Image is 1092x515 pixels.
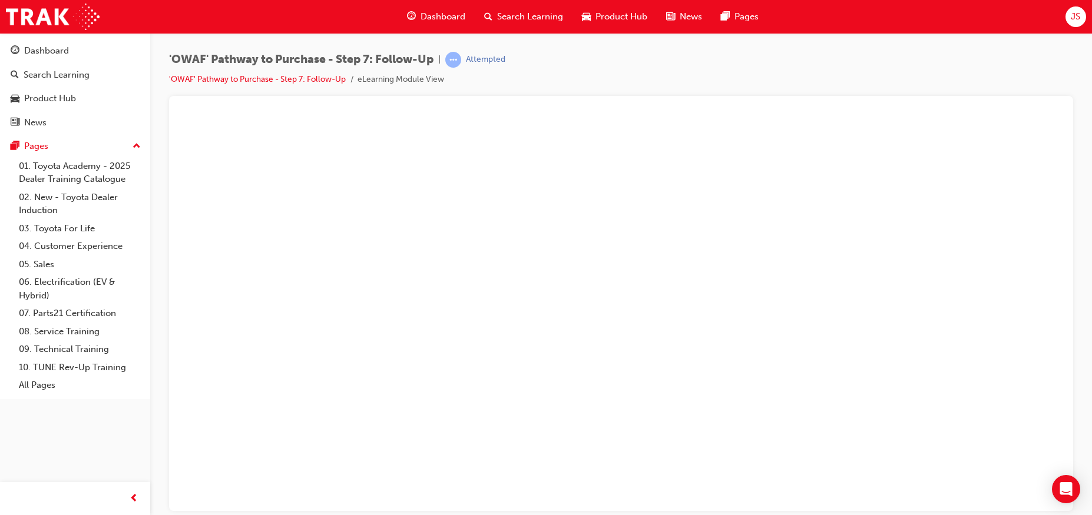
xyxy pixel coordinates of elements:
[466,54,505,65] div: Attempted
[11,141,19,152] span: pages-icon
[5,38,145,135] button: DashboardSearch LearningProduct HubNews
[680,10,702,24] span: News
[24,139,48,153] div: Pages
[24,44,69,58] div: Dashboard
[11,70,19,81] span: search-icon
[407,9,416,24] span: guage-icon
[657,5,712,29] a: news-iconNews
[14,273,145,304] a: 06. Electrification (EV & Hybrid)
[14,376,145,394] a: All Pages
[14,323,145,341] a: 08. Service Training
[497,10,563,24] span: Search Learning
[133,139,141,154] span: up-icon
[438,53,441,67] span: |
[421,10,465,24] span: Dashboard
[11,46,19,57] span: guage-icon
[24,92,76,105] div: Product Hub
[445,52,461,68] span: learningRecordVerb_ATTEMPT-icon
[169,53,434,67] span: 'OWAF' Pathway to Purchase - Step 7: Follow-Up
[14,188,145,220] a: 02. New - Toyota Dealer Induction
[712,5,768,29] a: pages-iconPages
[14,304,145,323] a: 07. Parts21 Certification
[14,237,145,255] a: 04. Customer Experience
[14,157,145,188] a: 01. Toyota Academy - 2025 Dealer Training Catalogue
[398,5,475,29] a: guage-iconDashboard
[484,9,492,24] span: search-icon
[1052,475,1080,503] div: Open Intercom Messenger
[14,358,145,377] a: 10. TUNE Rev-Up Training
[11,118,19,128] span: news-icon
[1065,6,1086,27] button: JS
[6,4,100,30] img: Trak
[24,116,47,129] div: News
[721,9,730,24] span: pages-icon
[573,5,657,29] a: car-iconProduct Hub
[358,73,444,87] li: eLearning Module View
[5,40,145,62] a: Dashboard
[14,255,145,274] a: 05. Sales
[14,220,145,238] a: 03. Toyota For Life
[475,5,573,29] a: search-iconSearch Learning
[5,88,145,109] a: Product Hub
[11,94,19,104] span: car-icon
[24,68,90,82] div: Search Learning
[5,64,145,86] a: Search Learning
[5,135,145,157] button: Pages
[169,74,346,84] a: 'OWAF' Pathway to Purchase - Step 7: Follow-Up
[14,340,145,358] a: 09. Technical Training
[734,10,759,24] span: Pages
[130,491,138,506] span: prev-icon
[1071,10,1080,24] span: JS
[595,10,647,24] span: Product Hub
[582,9,591,24] span: car-icon
[666,9,675,24] span: news-icon
[5,112,145,134] a: News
